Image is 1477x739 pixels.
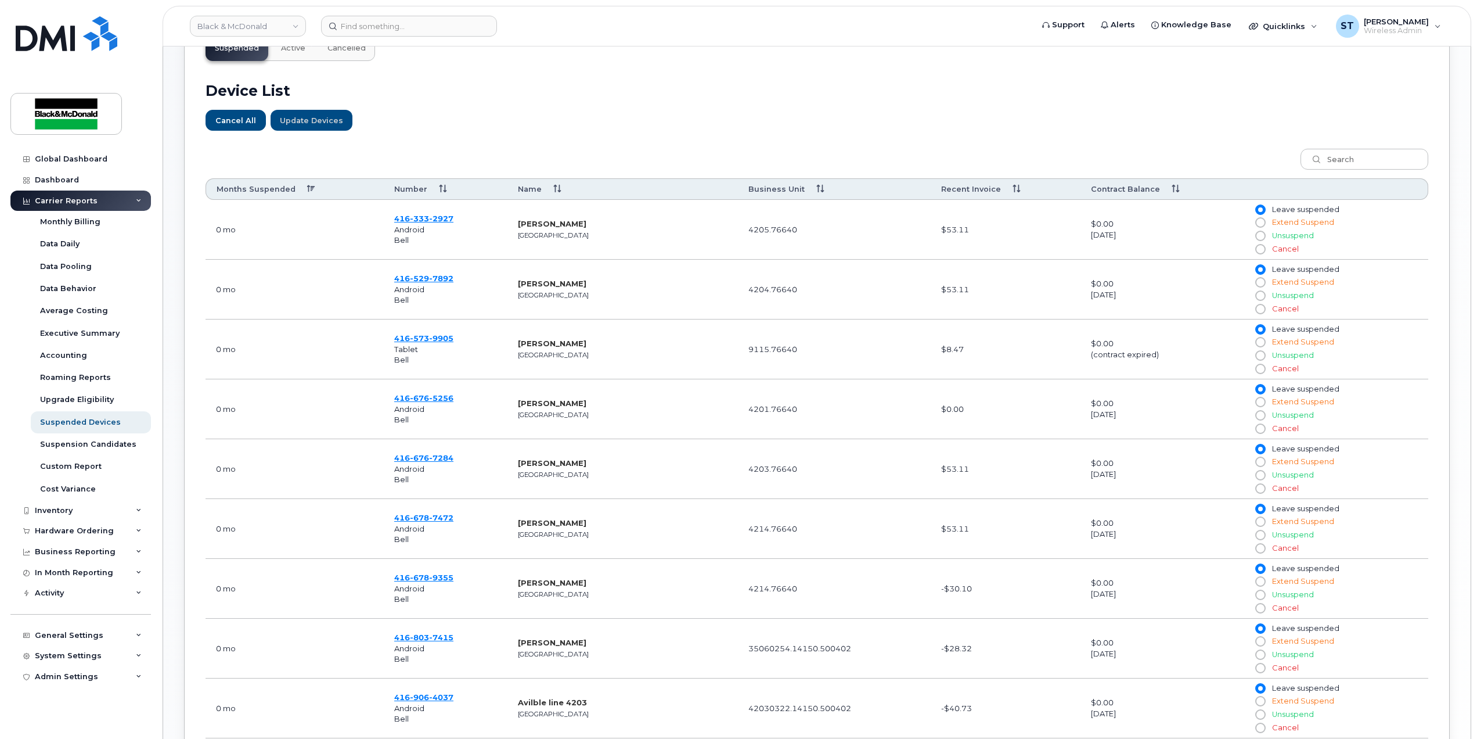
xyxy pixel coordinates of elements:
a: 4165739905 [394,333,453,343]
span: 7892 [429,274,453,283]
strong: [PERSON_NAME] [518,399,586,408]
td: 4214.76640 [738,499,931,559]
span: Alerts [1111,19,1135,31]
small: [GEOGRAPHIC_DATA] [518,351,589,359]
span: Leave suspended [1272,265,1339,274]
span: Quicklinks [1263,21,1305,31]
th: Recent Invoice: activate to sort column ascending [931,178,1080,200]
span: Leave suspended [1272,325,1339,333]
span: 7415 [429,633,453,642]
td: $0.00 [1080,499,1245,559]
input: Leave suspended [1255,504,1265,514]
input: Unsuspend [1255,590,1265,600]
span: Extend Suspend [1272,517,1334,526]
td: -$30.10 [931,559,1080,619]
span: Cancel [1272,663,1299,672]
input: Extend Suspend [1255,637,1265,646]
input: Cancel [1255,424,1265,433]
span: Bell [394,714,409,723]
span: Support [1052,19,1085,31]
span: Leave suspended [1272,444,1339,453]
small: [GEOGRAPHIC_DATA] [518,471,589,479]
input: Extend Suspend [1255,697,1265,706]
strong: [PERSON_NAME] [518,219,586,228]
span: Android [394,704,424,713]
input: Cancel [1255,663,1265,673]
div: [DATE] [1091,708,1234,719]
td: $0.00 [1080,619,1245,679]
span: Android [394,285,424,294]
span: Unsuspend [1272,351,1314,360]
span: Cancel All [215,115,256,126]
span: 678 [410,573,429,582]
div: [DATE] [1091,529,1234,540]
td: 4205.76640 [738,200,931,260]
th: Contract Balance: activate to sort column ascending [1080,178,1245,200]
a: Black & McDonald [190,16,306,37]
span: 416 [394,573,453,582]
span: Bell [394,475,409,484]
span: Cancelled [327,44,366,53]
strong: Avilble line 4203 [518,698,587,707]
input: Cancel [1255,304,1265,314]
input: Cancel [1255,544,1265,553]
small: [GEOGRAPHIC_DATA] [518,530,589,539]
span: Bell [394,534,409,544]
span: Leave suspended [1272,624,1339,633]
td: $0.00 [931,379,1080,439]
strong: [PERSON_NAME] [518,578,586,587]
td: $53.11 [931,439,1080,499]
td: 35060254.14150.500402 [738,619,931,679]
small: [GEOGRAPHIC_DATA] [518,231,589,239]
span: Bell [394,654,409,663]
span: 416 [394,333,453,343]
a: 4165297892 [394,274,453,283]
span: Extend Suspend [1272,338,1334,346]
span: Leave suspended [1272,385,1339,393]
span: 803 [410,633,429,642]
span: 416 [394,633,453,642]
input: Leave suspended [1255,444,1265,454]
span: 9905 [429,333,453,343]
span: Extend Suspend [1272,278,1334,286]
td: August 26, 2025 08:04 [206,439,384,499]
div: (contract expired) [1091,349,1234,360]
span: 416 [394,214,453,223]
span: Unsuspend [1272,411,1314,419]
span: Active [281,44,305,53]
span: 5256 [429,393,453,403]
input: Unsuspend [1255,411,1265,420]
input: Unsuspend [1255,291,1265,300]
a: 4166765256 [394,393,453,403]
span: Extend Suspend [1272,637,1334,645]
input: Unsuspend [1255,351,1265,360]
td: 4204.76640 [738,260,931,320]
a: 4168037415 [394,633,453,642]
span: 4037 [429,693,453,702]
a: 4166787472 [394,513,453,522]
div: [DATE] [1091,229,1234,241]
span: Android [394,584,424,593]
input: Leave suspended [1255,325,1265,334]
a: 4169064037 [394,693,453,702]
small: [GEOGRAPHIC_DATA] [518,650,589,658]
span: 9355 [429,573,453,582]
a: Knowledge Base [1143,13,1240,37]
td: August 27, 2025 02:26 [206,260,384,320]
td: 4214.76640 [738,559,931,619]
td: $0.00 [1080,559,1245,619]
input: Search [1301,149,1428,170]
span: Wireless Admin [1364,26,1429,35]
span: 7472 [429,513,453,522]
div: [DATE] [1091,289,1234,300]
span: Knowledge Base [1161,19,1231,31]
td: $0.00 [1080,679,1245,738]
span: 906 [410,693,429,702]
small: [GEOGRAPHIC_DATA] [518,590,589,598]
span: Android [394,644,424,653]
td: $53.11 [931,499,1080,559]
span: Unsuspend [1272,291,1314,300]
input: Leave suspended [1255,684,1265,693]
input: Extend Suspend [1255,218,1265,227]
a: Support [1034,13,1093,37]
